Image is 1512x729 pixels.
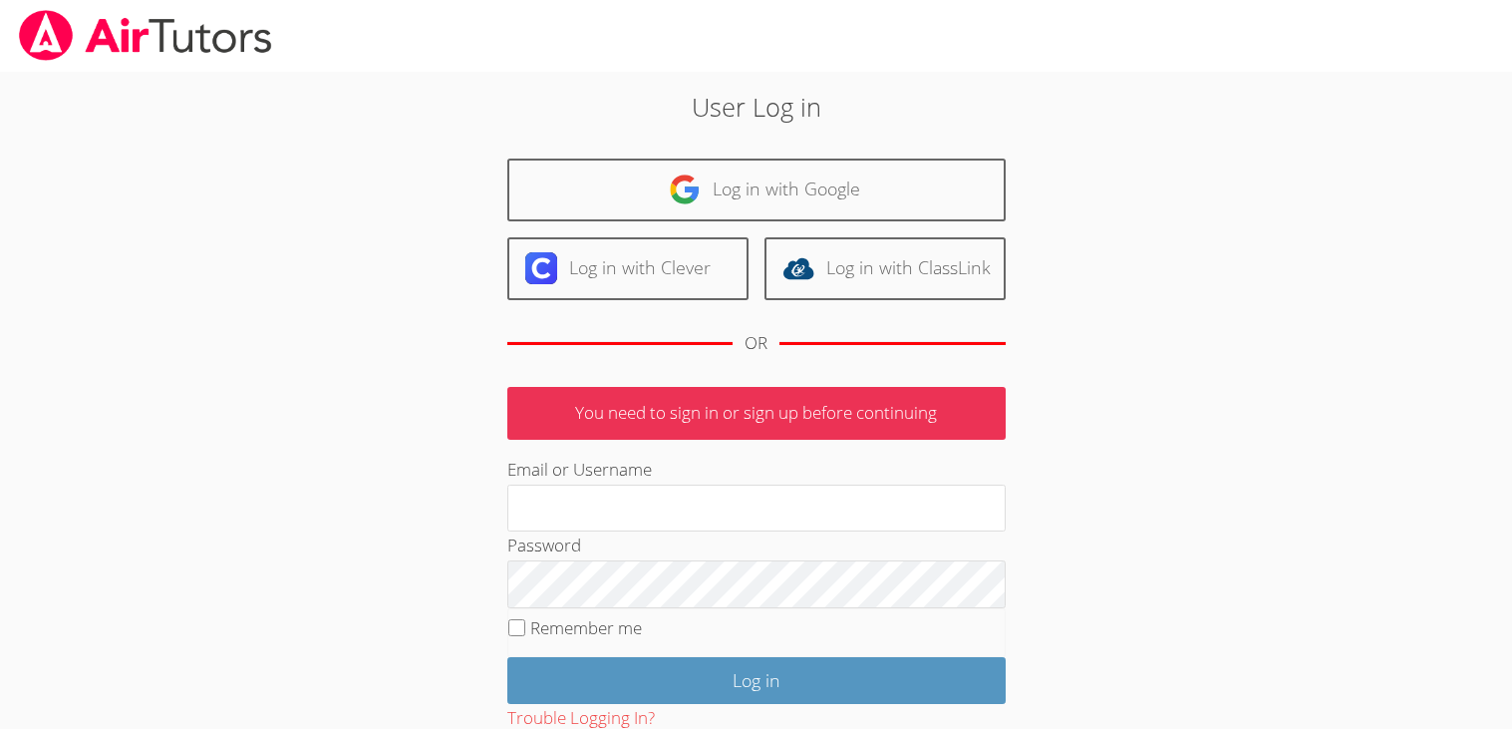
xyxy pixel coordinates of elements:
[507,458,652,481] label: Email or Username
[507,534,581,556] label: Password
[669,174,701,205] img: google-logo-50288ca7cdecda66e5e0955fdab243c47b7ad437acaf1139b6f446037453330a.svg
[525,252,557,284] img: clever-logo-6eab21bc6e7a338710f1a6ff85c0baf02591cd810cc4098c63d3a4b26e2feb20.svg
[348,88,1164,126] h2: User Log in
[507,159,1006,221] a: Log in with Google
[17,10,274,61] img: airtutors_banner-c4298cdbf04f3fff15de1276eac7730deb9818008684d7c2e4769d2f7ddbe033.png
[745,329,767,358] div: OR
[507,657,1006,704] input: Log in
[507,387,1006,440] p: You need to sign in or sign up before continuing
[782,252,814,284] img: classlink-logo-d6bb404cc1216ec64c9a2012d9dc4662098be43eaf13dc465df04b49fa7ab582.svg
[530,616,642,639] label: Remember me
[764,237,1006,300] a: Log in with ClassLink
[507,237,749,300] a: Log in with Clever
